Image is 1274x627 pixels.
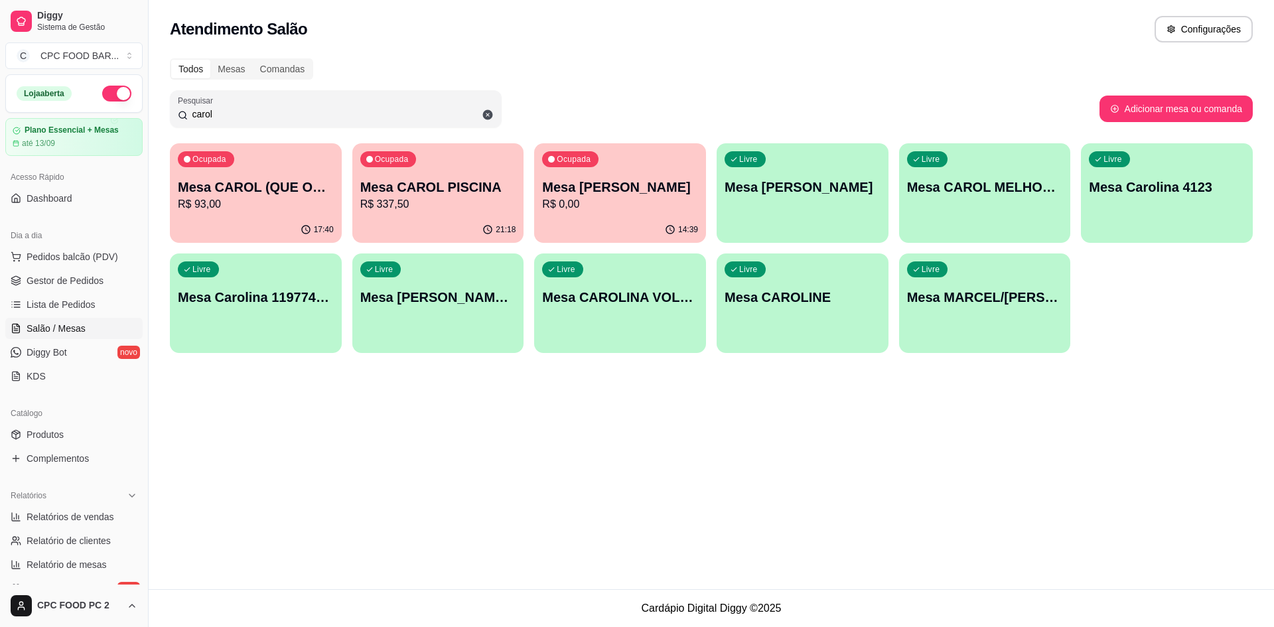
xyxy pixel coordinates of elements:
p: R$ 0,00 [542,196,698,212]
span: Complementos [27,452,89,465]
p: Mesa CAROLINE [725,288,881,307]
span: Diggy Bot [27,346,67,359]
span: Relatório de fidelidade [27,582,119,595]
button: CPC FOOD PC 2 [5,590,143,622]
span: Diggy [37,10,137,22]
button: OcupadaMesa CAROL (QUE ORGULHO) 11971765222R$ 93,0017:40 [170,143,342,243]
p: Mesa [PERSON_NAME] ([PERSON_NAME]) [360,288,516,307]
span: Relatório de mesas [27,558,107,571]
article: Plano Essencial + Mesas [25,125,119,135]
p: Ocupada [192,154,226,165]
button: LivreMesa Carolina 4123 [1081,143,1253,243]
a: Gestor de Pedidos [5,270,143,291]
a: Plano Essencial + Mesasaté 13/09 [5,118,143,156]
a: KDS [5,366,143,387]
button: LivreMesa Carolina 11977462816 [170,253,342,353]
p: Livre [1103,154,1122,165]
p: Livre [922,154,940,165]
a: Lista de Pedidos [5,294,143,315]
button: OcupadaMesa CAROL PISCINAR$ 337,5021:18 [352,143,524,243]
a: Complementos [5,448,143,469]
span: Relatório de clientes [27,534,111,547]
button: OcupadaMesa [PERSON_NAME]R$ 0,0014:39 [534,143,706,243]
button: Alterar Status [102,86,131,102]
p: Mesa Carolina 11977462816 [178,288,334,307]
button: Configurações [1155,16,1253,42]
button: Select a team [5,42,143,69]
a: Relatório de fidelidadenovo [5,578,143,599]
button: Adicionar mesa ou comanda [1099,96,1253,122]
span: Salão / Mesas [27,322,86,335]
p: R$ 337,50 [360,196,516,212]
button: LivreMesa CAROLINA VOLARE [534,253,706,353]
p: Mesa CAROL MELHORANZA DUDU [907,178,1063,196]
p: Mesa CAROLINA VOLARE [542,288,698,307]
input: Pesquisar [188,107,494,121]
a: Dashboard [5,188,143,209]
span: Dashboard [27,192,72,205]
p: Livre [922,264,940,275]
p: Mesa MARCEL/[PERSON_NAME] [907,288,1063,307]
p: Mesa CAROL (QUE ORGULHO) 11971765222 [178,178,334,196]
button: LivreMesa CAROLINE [717,253,888,353]
span: Relatórios de vendas [27,510,114,523]
div: Loja aberta [17,86,72,101]
p: Mesa [PERSON_NAME] [542,178,698,196]
h2: Atendimento Salão [170,19,307,40]
span: Lista de Pedidos [27,298,96,311]
p: Livre [557,264,575,275]
p: Livre [375,264,393,275]
button: LivreMesa [PERSON_NAME] ([PERSON_NAME]) [352,253,524,353]
footer: Cardápio Digital Diggy © 2025 [149,589,1274,627]
span: Gestor de Pedidos [27,274,104,287]
button: LivreMesa MARCEL/[PERSON_NAME] [899,253,1071,353]
p: Livre [739,154,758,165]
p: Livre [739,264,758,275]
p: Mesa Carolina 4123 [1089,178,1245,196]
button: LivreMesa CAROL MELHORANZA DUDU [899,143,1071,243]
span: Relatórios [11,490,46,501]
a: Relatório de mesas [5,554,143,575]
label: Pesquisar [178,95,218,106]
div: Catálogo [5,403,143,424]
a: Produtos [5,424,143,445]
article: até 13/09 [22,138,55,149]
span: CPC FOOD PC 2 [37,600,121,612]
div: Mesas [210,60,252,78]
p: Livre [192,264,211,275]
span: Pedidos balcão (PDV) [27,250,118,263]
span: C [17,49,30,62]
button: LivreMesa [PERSON_NAME] [717,143,888,243]
p: 14:39 [678,224,698,235]
div: Todos [171,60,210,78]
p: Mesa [PERSON_NAME] [725,178,881,196]
p: Ocupada [375,154,409,165]
p: 21:18 [496,224,516,235]
span: Sistema de Gestão [37,22,137,33]
a: Salão / Mesas [5,318,143,339]
div: CPC FOOD BAR ... [40,49,119,62]
p: R$ 93,00 [178,196,334,212]
div: Dia a dia [5,225,143,246]
div: Acesso Rápido [5,167,143,188]
a: Relatórios de vendas [5,506,143,527]
p: 17:40 [314,224,334,235]
button: Pedidos balcão (PDV) [5,246,143,267]
span: Produtos [27,428,64,441]
a: Relatório de clientes [5,530,143,551]
div: Comandas [253,60,313,78]
span: KDS [27,370,46,383]
p: Ocupada [557,154,591,165]
a: DiggySistema de Gestão [5,5,143,37]
a: Diggy Botnovo [5,342,143,363]
p: Mesa CAROL PISCINA [360,178,516,196]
